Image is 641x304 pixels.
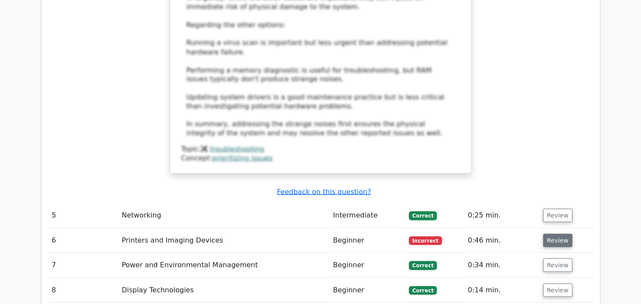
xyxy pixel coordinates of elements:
span: Correct [409,261,437,269]
div: Concept: [181,154,460,163]
td: 0:46 min. [464,228,540,253]
td: 8 [48,278,118,302]
span: Correct [409,211,437,220]
td: Beginner [329,278,405,302]
button: Review [543,283,572,297]
a: troubleshooting [210,144,264,153]
a: prioritizing issues [212,154,272,162]
div: Topic: [181,144,460,154]
td: 7 [48,253,118,277]
td: 0:25 min. [464,203,540,227]
span: Correct [409,286,437,294]
td: Intermediate [329,203,405,227]
td: Display Technologies [118,278,330,302]
td: 0:14 min. [464,278,540,302]
td: Beginner [329,228,405,253]
a: Feedback on this question? [277,187,371,195]
button: Review [543,258,572,272]
td: 5 [48,203,118,227]
button: Review [543,234,572,247]
td: 6 [48,228,118,253]
td: Power and Environmental Management [118,253,330,277]
span: Incorrect [409,236,442,245]
td: Printers and Imaging Devices [118,228,330,253]
td: Networking [118,203,330,227]
td: 0:34 min. [464,253,540,277]
button: Review [543,208,572,222]
td: Beginner [329,253,405,277]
